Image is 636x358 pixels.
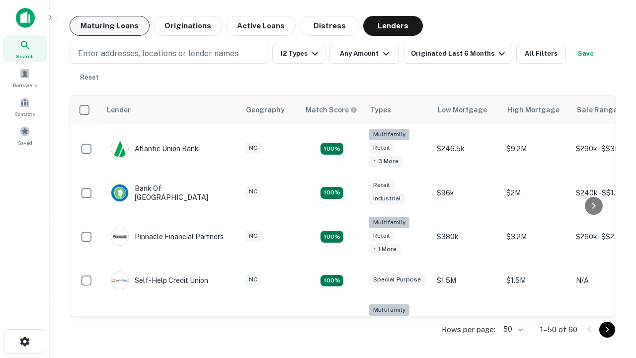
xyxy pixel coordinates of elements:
div: Retail [369,230,394,242]
button: Lenders [363,16,423,36]
div: Low Mortgage [438,104,487,116]
div: Retail [369,142,394,154]
div: Pinnacle Financial Partners [111,228,224,246]
th: High Mortgage [501,96,571,124]
div: NC [245,142,261,154]
img: picture [111,228,128,245]
a: Contacts [3,93,47,120]
span: Contacts [15,110,35,118]
td: $3.2M [501,212,571,262]
button: Enter addresses, locations or lender names [70,44,268,64]
div: NC [245,274,261,285]
button: 12 Types [272,44,325,64]
td: $9.2M [501,124,571,174]
button: Originated Last 6 Months [403,44,512,64]
div: Originated Last 6 Months [411,48,508,60]
p: Enter addresses, locations or lender names [78,48,238,60]
div: + 3 more [369,156,402,167]
img: capitalize-icon.png [16,8,35,28]
div: 50 [499,322,524,337]
button: All Filters [516,44,566,64]
td: $246.5k [432,124,501,174]
th: Capitalize uses an advanced AI algorithm to match your search with the best lender. The match sco... [300,96,364,124]
a: Search [3,35,47,62]
span: Search [16,52,34,60]
div: + 1 more [369,244,400,255]
iframe: Chat Widget [586,247,636,294]
td: $380k [432,212,501,262]
div: Types [370,104,391,116]
div: Self-help Credit Union [111,271,208,289]
a: Borrowers [3,64,47,91]
span: Borrowers [13,81,37,89]
div: Retail [369,179,394,191]
td: $3.2M [501,299,571,350]
button: Any Amount [329,44,399,64]
p: 1–50 of 60 [540,324,577,336]
th: Geography [240,96,300,124]
div: Atlantic Union Bank [111,140,199,158]
div: Sale Range [577,104,617,116]
td: $1.5M [432,262,501,299]
h6: Match Score [306,104,355,115]
div: NC [245,230,261,242]
th: Low Mortgage [432,96,501,124]
img: picture [111,272,128,289]
div: Matching Properties: 15, hasApolloMatch: undefined [320,187,343,199]
div: Industrial [369,193,405,204]
a: Saved [3,122,47,149]
div: Lender [107,104,131,116]
td: $246k [432,299,501,350]
div: Multifamily [369,217,409,228]
p: Rows per page: [442,324,495,336]
div: The Fidelity Bank [111,316,191,334]
button: Maturing Loans [70,16,150,36]
td: $1.5M [501,262,571,299]
th: Types [364,96,432,124]
div: Capitalize uses an advanced AI algorithm to match your search with the best lender. The match sco... [306,104,357,115]
div: High Mortgage [507,104,559,116]
div: Multifamily [369,129,409,140]
button: Active Loans [226,16,296,36]
div: Matching Properties: 10, hasApolloMatch: undefined [320,143,343,155]
button: Originations [154,16,222,36]
span: Saved [18,139,32,147]
td: $96k [432,174,501,212]
button: Distress [300,16,359,36]
button: Go to next page [599,322,615,338]
div: Matching Properties: 18, hasApolloMatch: undefined [320,231,343,243]
div: Bank Of [GEOGRAPHIC_DATA] [111,184,230,202]
th: Lender [101,96,240,124]
div: Geography [246,104,285,116]
button: Reset [74,68,105,88]
button: Save your search to get updates of matches that match your search criteria. [570,44,602,64]
td: $2M [501,174,571,212]
div: Matching Properties: 11, hasApolloMatch: undefined [320,275,343,287]
div: Special Purpose [369,274,425,285]
img: picture [111,184,128,201]
div: NC [245,186,261,197]
img: picture [111,140,128,157]
div: Multifamily [369,304,409,316]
